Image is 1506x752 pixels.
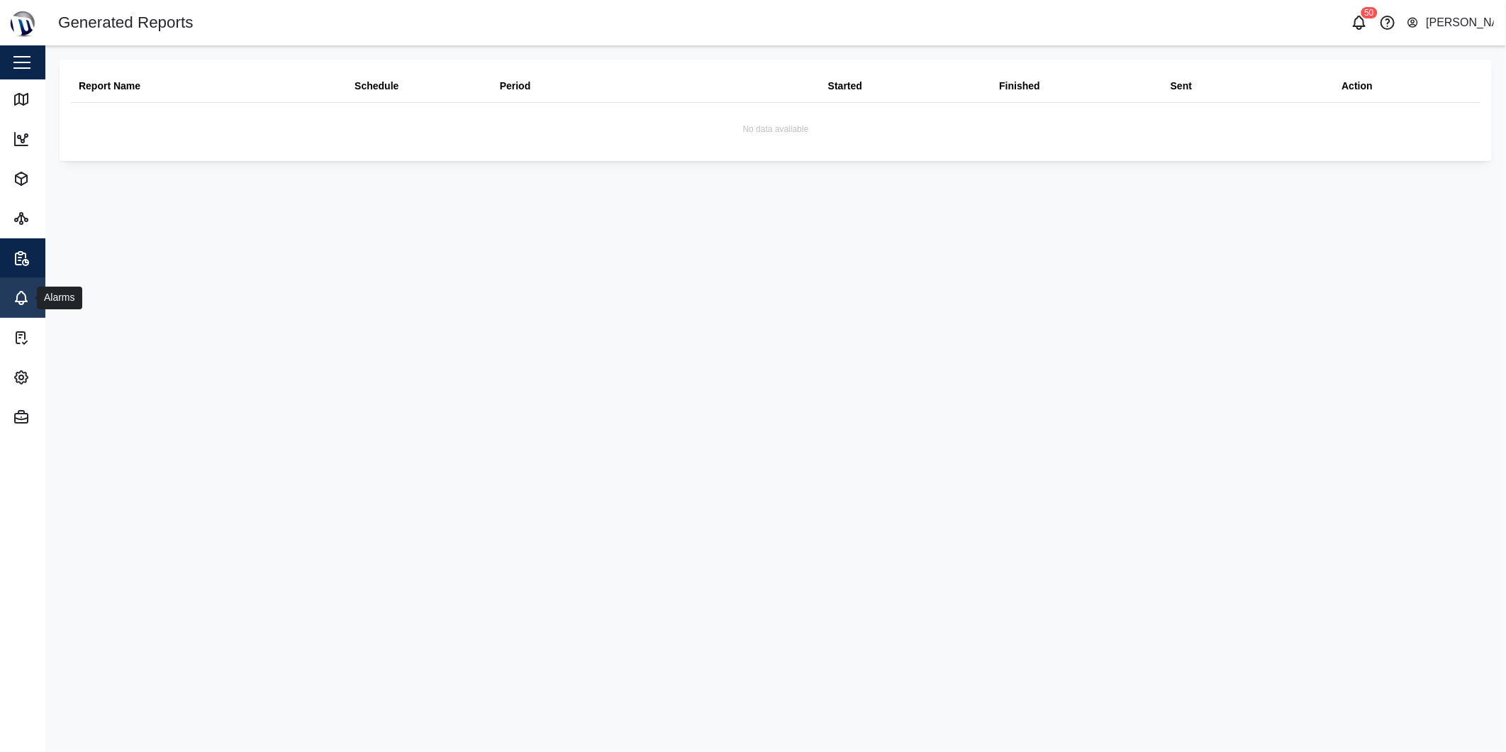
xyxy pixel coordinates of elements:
div: [PERSON_NAME] [1426,14,1494,32]
div: Sites [37,211,70,226]
div: Admin [37,409,77,425]
div: Sent [1171,79,1192,94]
div: Settings [37,370,84,385]
div: Finished [999,79,1040,94]
div: 50 [1361,7,1377,18]
img: Main Logo [7,7,38,38]
div: Reports [37,250,83,266]
div: Period [500,79,531,94]
button: [PERSON_NAME] [1406,13,1495,33]
div: Generated Reports [58,11,193,35]
div: Started [828,79,862,94]
div: Action [1342,79,1373,94]
div: Assets [37,171,78,187]
div: Tasks [37,330,74,345]
div: Map [37,92,67,107]
div: Report Name [79,79,140,94]
div: Alarms [37,290,79,306]
div: Schedule [355,79,398,94]
div: Dashboard [37,131,97,147]
div: No data available [743,123,809,136]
